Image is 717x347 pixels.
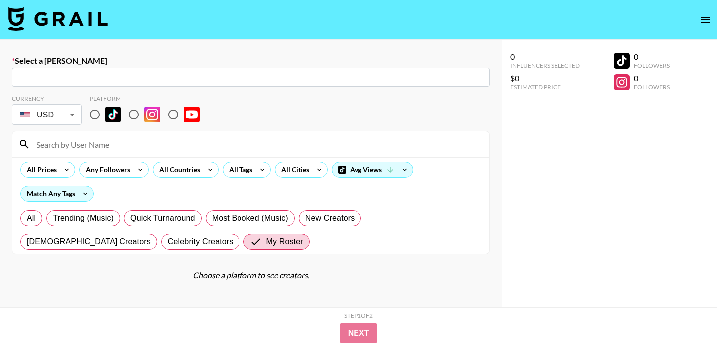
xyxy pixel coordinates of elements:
[275,162,311,177] div: All Cities
[90,95,208,102] div: Platform
[695,10,715,30] button: open drawer
[266,236,303,248] span: My Roster
[21,186,93,201] div: Match Any Tags
[144,107,160,122] img: Instagram
[130,212,195,224] span: Quick Turnaround
[634,73,670,83] div: 0
[344,312,373,319] div: Step 1 of 2
[53,212,114,224] span: Trending (Music)
[223,162,254,177] div: All Tags
[510,83,580,91] div: Estimated Price
[340,323,377,343] button: Next
[27,236,151,248] span: [DEMOGRAPHIC_DATA] Creators
[105,107,121,122] img: TikTok
[634,52,670,62] div: 0
[27,212,36,224] span: All
[12,95,82,102] div: Currency
[510,73,580,83] div: $0
[80,162,132,177] div: Any Followers
[212,212,288,224] span: Most Booked (Music)
[12,56,490,66] label: Select a [PERSON_NAME]
[184,107,200,122] img: YouTube
[168,236,234,248] span: Celebrity Creators
[12,270,490,280] div: Choose a platform to see creators.
[332,162,413,177] div: Avg Views
[14,106,80,123] div: USD
[153,162,202,177] div: All Countries
[21,162,59,177] div: All Prices
[30,136,483,152] input: Search by User Name
[8,7,108,31] img: Grail Talent
[510,62,580,69] div: Influencers Selected
[510,52,580,62] div: 0
[634,83,670,91] div: Followers
[305,212,355,224] span: New Creators
[634,62,670,69] div: Followers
